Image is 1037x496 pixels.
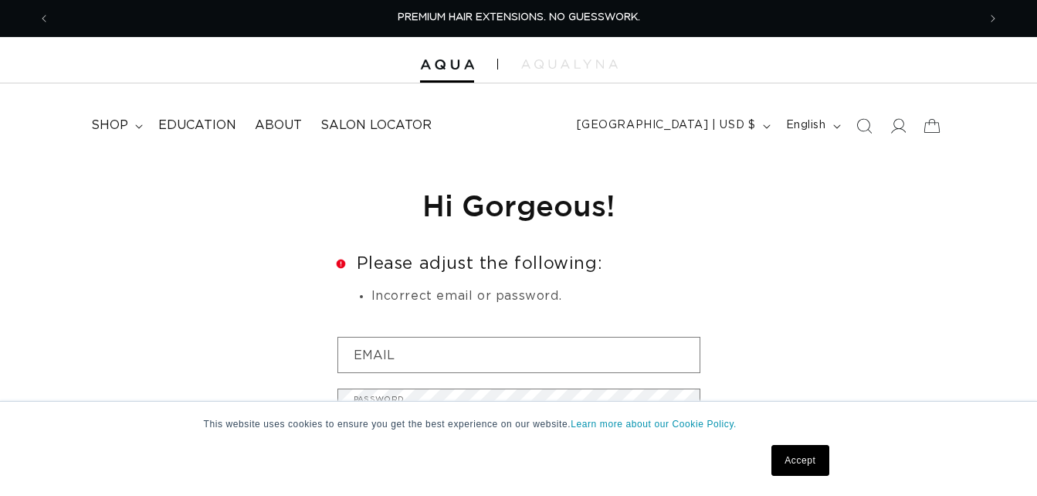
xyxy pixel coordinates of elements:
img: Aqua Hair Extensions [420,59,474,70]
p: This website uses cookies to ensure you get the best experience on our website. [204,417,834,431]
a: Salon Locator [311,108,441,143]
span: PREMIUM HAIR EXTENSIONS. NO GUESSWORK. [398,12,640,22]
button: Next announcement [976,4,1010,33]
a: Education [149,108,246,143]
span: Education [158,117,236,134]
input: Email [338,338,700,372]
li: Incorrect email or password. [371,287,700,307]
h2: Please adjust the following: [337,255,700,272]
span: shop [91,117,128,134]
span: Salon Locator [320,117,432,134]
img: aqualyna.com [521,59,618,69]
span: English [786,117,826,134]
span: About [255,117,302,134]
a: Accept [771,445,829,476]
summary: Search [847,109,881,143]
button: Previous announcement [27,4,61,33]
span: [GEOGRAPHIC_DATA] | USD $ [577,117,756,134]
button: English [777,111,847,141]
summary: shop [82,108,149,143]
h1: Hi Gorgeous! [337,186,700,224]
a: Learn more about our Cookie Policy. [571,419,737,430]
a: About [246,108,311,143]
button: [GEOGRAPHIC_DATA] | USD $ [568,111,777,141]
